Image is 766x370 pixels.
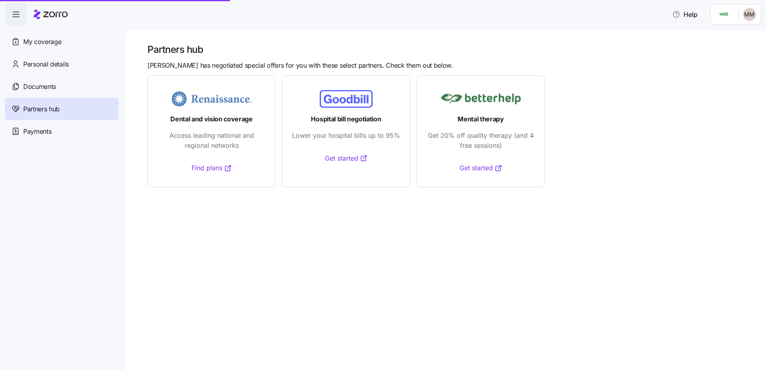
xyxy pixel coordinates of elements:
[23,37,61,47] span: My coverage
[5,30,119,53] a: My coverage
[672,10,697,19] span: Help
[23,127,51,137] span: Payments
[147,60,453,70] span: [PERSON_NAME] has negotiated special offers for you with these select partners. Check them out be...
[5,98,119,120] a: Partners hub
[5,120,119,143] a: Payments
[666,6,704,22] button: Help
[157,131,266,151] span: Access leading national and regional networks
[427,131,535,151] span: Get 20% off quality therapy (and 4 free sessions)
[716,10,732,19] img: Employer logo
[191,163,232,173] a: Find plans
[5,75,119,98] a: Documents
[292,131,400,141] span: Lower your hospital bills up to 95%
[460,163,502,173] a: Get started
[5,53,119,75] a: Personal details
[458,114,504,124] span: Mental therapy
[170,114,253,124] span: Dental and vision coverage
[311,114,381,124] span: Hospital bill negotiation
[743,8,756,21] img: 50dd7f3008828998aba6b0fd0a9ac0ea
[23,59,69,69] span: Personal details
[23,82,56,92] span: Documents
[325,153,368,163] a: Get started
[147,43,755,56] h1: Partners hub
[23,104,60,114] span: Partners hub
